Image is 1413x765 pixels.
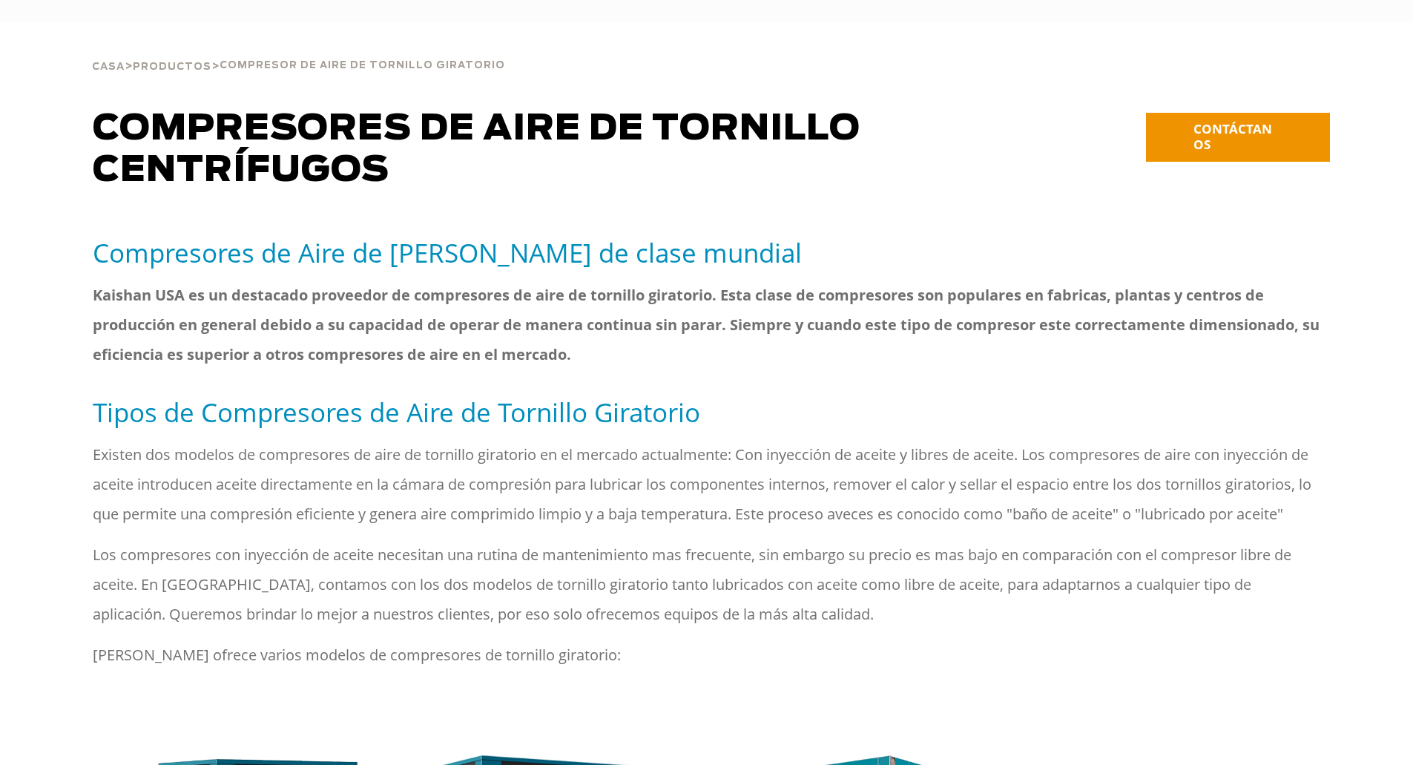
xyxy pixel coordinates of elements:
[93,540,1321,629] p: Los compresores con inyección de aceite necesitan una rutina de mantenimiento mas frecuente, sin ...
[92,59,125,73] a: Casa
[93,640,1321,670] p: [PERSON_NAME] ofrece varios modelos de compresores de tornillo giratorio:
[92,62,125,72] span: Casa
[92,22,505,79] div: > >
[93,236,1321,269] h5: Compresores de Aire de [PERSON_NAME] de clase mundial
[220,61,505,70] span: Compresor de aire de tornillo giratorio
[133,62,211,72] span: Productos
[1146,113,1330,162] a: Contáctanos
[93,395,1321,429] h5: Tipos de Compresores de Aire de Tornillo Giratorio
[133,59,211,73] a: Productos
[93,285,1320,364] strong: Kaishan USA es un destacado proveedor de compresores de aire de tornillo giratorio. Esta clase de...
[93,440,1321,529] p: Existen dos modelos de compresores de aire de tornillo giratorio en el mercado actualmente: Con i...
[1193,120,1272,153] span: Contáctanos
[93,111,860,188] span: Compresores de aire de tornillo centrífugos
